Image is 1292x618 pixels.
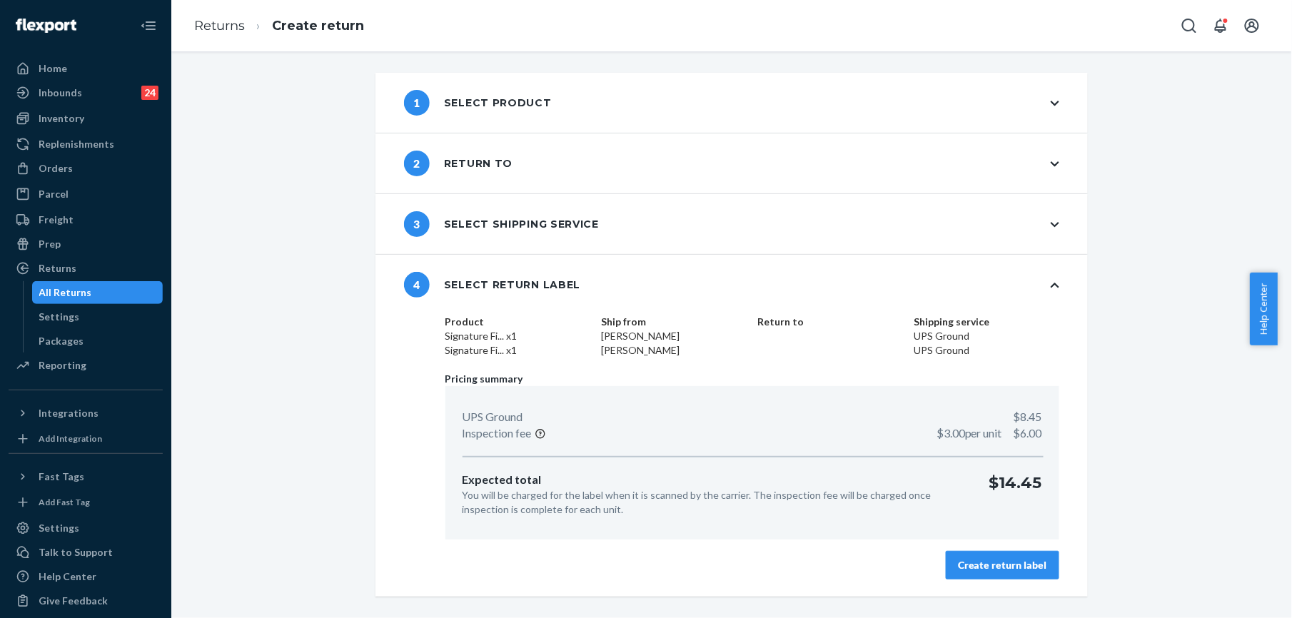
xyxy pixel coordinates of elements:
[9,183,163,206] a: Parcel
[9,402,163,425] button: Integrations
[463,488,967,517] p: You will be charged for the label when it is scanned by the carrier. The inspection fee will be c...
[602,329,747,343] dd: [PERSON_NAME]
[946,551,1059,579] button: Create return label
[39,213,74,227] div: Freight
[1238,11,1266,40] button: Open account menu
[914,343,1059,358] dd: UPS Ground
[914,315,1059,329] dt: Shipping service
[989,472,1042,517] p: $14.45
[39,432,102,445] div: Add Integration
[404,90,552,116] div: Select product
[39,545,113,559] div: Talk to Support
[404,211,430,237] span: 3
[9,541,163,564] a: Talk to Support
[404,272,580,298] div: Select return label
[39,569,96,584] div: Help Center
[39,470,84,484] div: Fast Tags
[463,409,523,425] p: UPS Ground
[404,151,513,176] div: Return to
[39,61,67,76] div: Home
[9,465,163,488] button: Fast Tags
[272,18,364,34] a: Create return
[9,430,163,447] a: Add Integration
[39,496,90,508] div: Add Fast Tag
[9,107,163,130] a: Inventory
[9,233,163,255] a: Prep
[9,157,163,180] a: Orders
[602,343,747,358] dd: [PERSON_NAME]
[39,137,114,151] div: Replenishments
[39,237,61,251] div: Prep
[39,161,73,176] div: Orders
[9,517,163,540] a: Settings
[39,521,79,535] div: Settings
[9,208,163,231] a: Freight
[937,426,1002,440] span: $3.00 per unit
[134,11,163,40] button: Close Navigation
[1175,11,1203,40] button: Open Search Box
[9,354,163,377] a: Reporting
[9,257,163,280] a: Returns
[463,425,532,442] p: Inspection fee
[445,315,590,329] dt: Product
[32,281,163,304] a: All Returns
[602,315,747,329] dt: Ship from
[39,261,76,275] div: Returns
[404,90,430,116] span: 1
[404,211,599,237] div: Select shipping service
[445,329,590,343] dd: Signature Fi... x1
[9,589,163,612] button: Give Feedback
[445,372,1059,386] p: Pricing summary
[463,472,967,488] p: Expected total
[914,329,1059,343] dd: UPS Ground
[39,594,108,608] div: Give Feedback
[194,18,245,34] a: Returns
[183,5,375,47] ol: breadcrumbs
[141,86,158,100] div: 24
[39,111,84,126] div: Inventory
[1250,273,1278,345] button: Help Center
[445,343,590,358] dd: Signature Fi... x1
[1206,11,1235,40] button: Open notifications
[39,187,69,201] div: Parcel
[9,57,163,80] a: Home
[39,406,99,420] div: Integrations
[32,305,163,328] a: Settings
[758,315,903,329] dt: Return to
[39,310,80,324] div: Settings
[9,81,163,104] a: Inbounds24
[32,330,163,353] a: Packages
[1014,409,1042,425] p: $8.45
[39,334,84,348] div: Packages
[39,358,86,373] div: Reporting
[9,494,163,511] a: Add Fast Tag
[39,86,82,100] div: Inbounds
[16,19,76,33] img: Flexport logo
[404,272,430,298] span: 4
[404,151,430,176] span: 2
[9,565,163,588] a: Help Center
[39,285,92,300] div: All Returns
[937,425,1042,442] p: $6.00
[9,133,163,156] a: Replenishments
[958,558,1047,572] div: Create return label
